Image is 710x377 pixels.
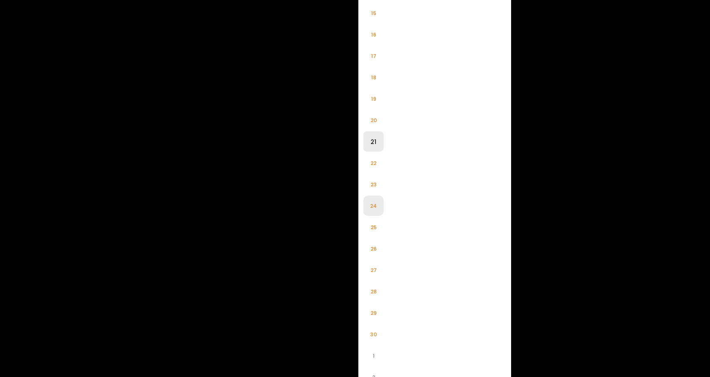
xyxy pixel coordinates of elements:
[363,346,384,366] li: 1
[363,24,384,45] li: 16
[363,238,384,259] li: 26
[363,110,384,130] li: 20
[363,131,384,152] li: 21
[363,324,384,344] li: 30
[363,174,384,194] li: 23
[363,3,384,23] li: 15
[363,303,384,323] li: 29
[363,67,384,87] li: 18
[363,217,384,237] li: 25
[363,89,384,109] li: 19
[363,281,384,301] li: 28
[363,196,384,216] li: 24
[363,46,384,66] li: 17
[363,153,384,173] li: 22
[363,260,384,280] li: 27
